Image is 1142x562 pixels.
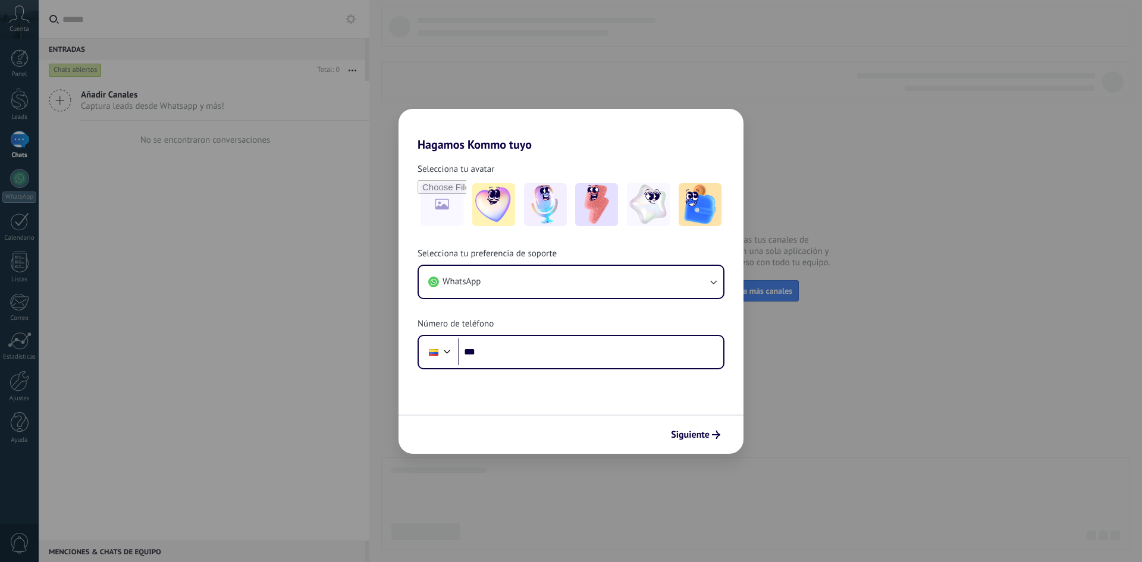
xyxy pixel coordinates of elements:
[443,276,481,288] span: WhatsApp
[418,318,494,330] span: Número de teléfono
[666,425,726,445] button: Siguiente
[575,183,618,226] img: -3.jpeg
[419,266,723,298] button: WhatsApp
[627,183,670,226] img: -4.jpeg
[422,340,445,365] div: Colombia: + 57
[671,431,710,439] span: Siguiente
[524,183,567,226] img: -2.jpeg
[679,183,721,226] img: -5.jpeg
[418,248,557,260] span: Selecciona tu preferencia de soporte
[418,164,494,175] span: Selecciona tu avatar
[399,109,743,152] h2: Hagamos Kommo tuyo
[472,183,515,226] img: -1.jpeg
